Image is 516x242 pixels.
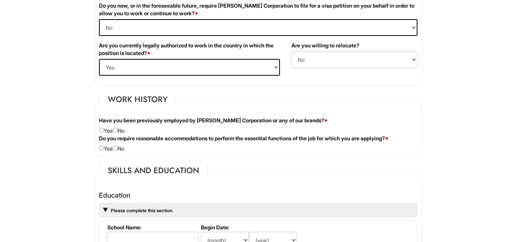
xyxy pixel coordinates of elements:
label: Begin Date: [201,224,307,231]
a: Please complete this section. [110,208,173,213]
select: (Yes / No) [99,59,280,76]
div: Yes No [93,117,423,135]
select: (Yes / No) [291,51,417,68]
h4: Education [99,192,417,199]
label: Are you currently legally authorized to work in the country in which the position is located? [99,42,280,57]
legend: Skills and Education [99,165,208,176]
label: Are you willing to relocate? [291,42,359,49]
div: Yes No [93,135,423,153]
select: (Yes / No) [99,19,417,36]
label: Do you now, or in the foreseeable future, require [PERSON_NAME] Corporation to file for a visa pe... [99,2,417,17]
label: Have you been previously employed by [PERSON_NAME] Corporation or any of our brands? [99,117,328,124]
legend: Work History [99,94,176,105]
label: Do you require reasonable accommodations to perform the essential functions of the job for which ... [99,135,388,142]
label: School Name: [107,224,198,231]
